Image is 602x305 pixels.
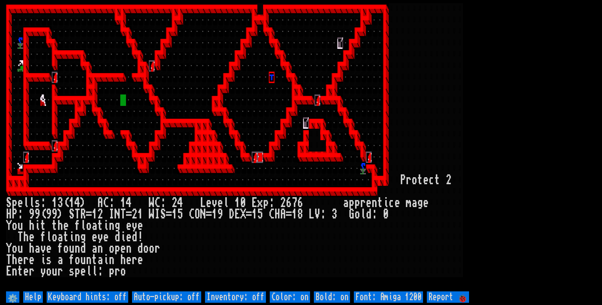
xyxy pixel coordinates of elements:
div: : [372,209,377,220]
div: P [12,209,17,220]
div: t [377,197,383,209]
div: W [149,209,155,220]
div: 2 [280,197,286,209]
div: e [137,254,143,266]
div: 1 [252,209,257,220]
div: n [109,220,115,231]
div: l [80,220,86,231]
div: 1 [52,197,57,209]
div: x [257,197,263,209]
div: a [412,197,417,209]
div: 1 [212,209,217,220]
div: 9 [52,209,57,220]
div: a [92,220,97,231]
div: : [97,266,103,277]
div: y [40,266,46,277]
div: e [423,174,429,186]
div: I [155,209,160,220]
div: 5 [257,209,263,220]
div: f [57,243,63,254]
div: n [75,231,80,243]
div: n [75,243,80,254]
div: N [115,209,120,220]
div: 1 [137,209,143,220]
div: h [23,231,29,243]
div: f [69,254,75,266]
div: 1 [292,209,297,220]
div: m [406,197,412,209]
div: S [160,209,166,220]
div: : [40,197,46,209]
div: H [6,209,12,220]
div: i [69,231,75,243]
div: a [57,254,63,266]
div: T [75,209,80,220]
div: 2 [132,209,137,220]
div: 0 [383,209,389,220]
div: p [12,197,17,209]
div: = [126,209,132,220]
div: n [126,243,132,254]
div: L [309,209,314,220]
div: a [57,231,63,243]
div: p [349,197,354,209]
div: p [354,197,360,209]
div: a [92,243,97,254]
div: d [366,209,372,220]
div: o [12,220,17,231]
div: e [423,197,429,209]
div: r [29,266,35,277]
div: s [69,266,75,277]
div: L [200,197,206,209]
div: o [52,231,57,243]
div: o [149,243,155,254]
div: 2 [172,197,177,209]
div: 4 [126,197,132,209]
div: 9 [29,209,35,220]
div: n [97,243,103,254]
div: 1 [235,197,240,209]
div: C [103,197,109,209]
div: W [149,197,155,209]
div: o [143,243,149,254]
div: e [80,266,86,277]
div: l [23,197,29,209]
div: n [12,266,17,277]
div: 1 [69,197,75,209]
div: G [349,209,354,220]
div: t [52,220,57,231]
div: t [40,220,46,231]
div: l [223,197,229,209]
div: p [263,197,269,209]
div: e [126,220,132,231]
div: r [23,254,29,266]
div: o [120,266,126,277]
div: r [57,266,63,277]
div: 3 [332,209,337,220]
div: ) [57,209,63,220]
div: t [434,174,440,186]
div: O [195,209,200,220]
div: I [109,209,115,220]
div: r [132,254,137,266]
input: Font: Amiga 1200 [354,291,423,303]
div: : [17,209,23,220]
div: 6 [297,197,303,209]
div: d [137,243,143,254]
div: c [389,197,394,209]
div: d [115,231,120,243]
div: S [6,197,12,209]
div: u [80,254,86,266]
div: A [97,197,103,209]
div: ( [63,197,69,209]
div: N [200,209,206,220]
div: s [35,197,40,209]
div: i [383,197,389,209]
div: C [189,209,195,220]
div: e [103,231,109,243]
div: u [17,220,23,231]
div: P [400,174,406,186]
div: D [229,209,235,220]
div: 2 [97,209,103,220]
div: 9 [46,209,52,220]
